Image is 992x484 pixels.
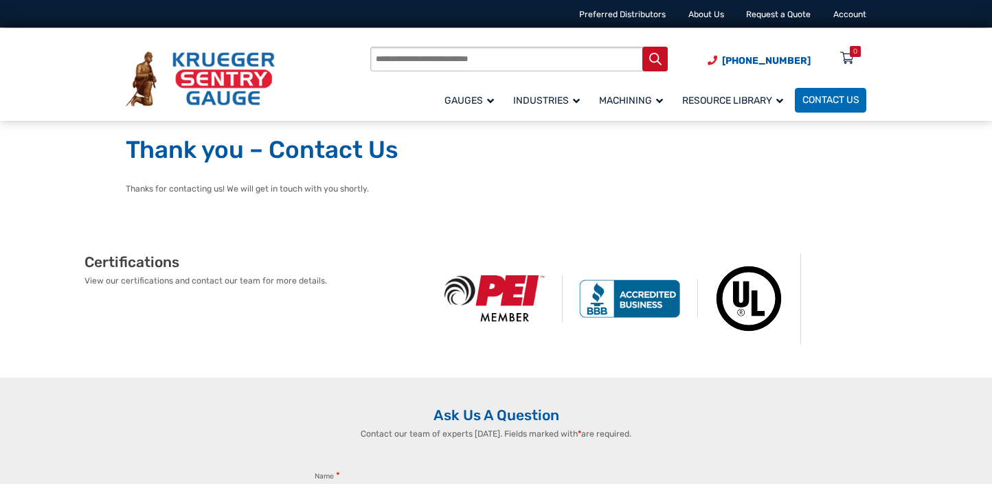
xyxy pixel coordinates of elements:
a: Resource Library [675,86,795,114]
legend: Name [315,470,340,483]
a: Gauges [437,86,506,114]
span: Contact Us [802,95,859,106]
span: [PHONE_NUMBER] [722,55,811,67]
a: Industries [506,86,591,114]
a: Request a Quote [746,10,811,19]
img: Underwriters Laboratories [698,253,801,344]
a: Contact Us [795,88,866,113]
span: Resource Library [682,95,783,106]
p: View our certifications and contact our team for more details. [84,275,428,287]
h2: Ask Us A Question [126,406,866,424]
a: Phone Number (920) 434-8860 [708,54,811,68]
h2: Certifications [84,253,428,271]
p: Contact our team of experts [DATE]. Fields marked with are required. [301,428,692,440]
div: 0 [853,46,857,57]
a: Preferred Distributors [579,10,666,19]
a: Account [833,10,866,19]
p: Thanks for contacting us! We will get in touch with you shortly. [126,183,866,195]
a: About Us [688,10,724,19]
span: Machining [599,95,663,106]
h1: Thank you – Contact Us [126,135,866,165]
img: BBB [563,279,698,318]
span: Gauges [444,95,494,106]
img: Krueger Sentry Gauge [126,51,275,106]
img: PEI Member [427,275,563,322]
span: Industries [513,95,580,106]
a: Machining [591,86,675,114]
